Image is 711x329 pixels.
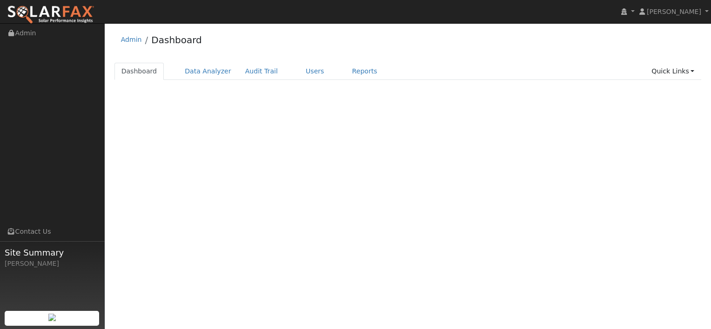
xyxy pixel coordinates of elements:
a: Dashboard [114,63,164,80]
a: Quick Links [644,63,701,80]
a: Audit Trail [238,63,285,80]
a: Data Analyzer [178,63,238,80]
a: Users [299,63,331,80]
a: Admin [121,36,142,43]
img: retrieve [48,314,56,321]
a: Dashboard [151,34,202,46]
div: [PERSON_NAME] [5,259,100,269]
span: [PERSON_NAME] [647,8,701,15]
span: Site Summary [5,246,100,259]
img: SolarFax [7,5,94,25]
a: Reports [345,63,384,80]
